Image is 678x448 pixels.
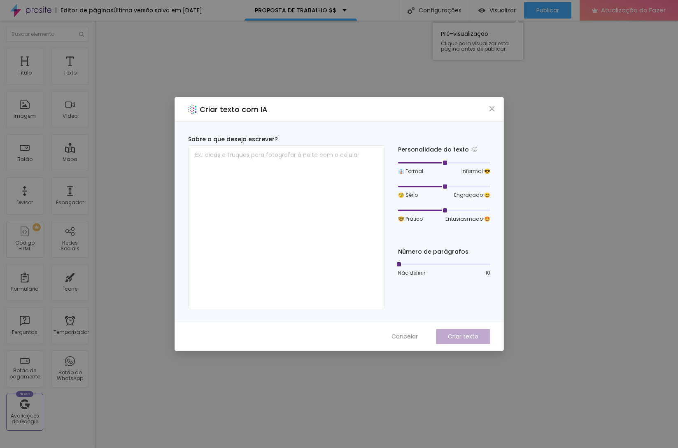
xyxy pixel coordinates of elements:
[398,168,423,175] font: 👔 Formal
[95,21,678,448] iframe: Editor
[391,332,418,341] font: Cancelar
[9,367,40,380] font: Botão de pagamento
[18,69,32,76] font: Título
[11,412,39,425] font: Avaliações do Google
[398,247,468,256] font: Número de parágrafos
[470,2,524,19] button: Visualizar
[54,329,89,336] font: Temporizador
[398,191,418,198] font: 🧐 Sério
[478,7,485,14] img: view-1.svg
[445,215,490,222] font: Entusiasmado 🤩
[255,6,336,14] font: PROPOSTA DE TRABALHO $$
[17,156,33,163] font: Botão
[63,285,77,292] font: Ícone
[436,329,490,344] button: Criar texto
[188,135,278,143] font: Sobre o que deseja escrever?
[536,6,559,14] font: Publicar
[56,199,84,206] font: Espaçador
[461,168,490,175] font: Informal 😎
[601,6,666,14] font: Atualização do Fazer
[63,156,77,163] font: Mapa
[383,329,426,344] button: Cancelar
[61,6,114,14] font: Editor de páginas
[15,239,35,252] font: Código HTML
[114,6,202,14] font: Última versão salva em [DATE]
[489,6,516,14] font: Visualizar
[57,369,83,382] font: Botão do WhatsApp
[19,392,30,397] font: Novo
[200,104,268,114] font: Criar texto com IA
[489,105,495,112] span: fechar
[16,199,33,206] font: Divisor
[11,285,38,292] font: Formulário
[63,69,77,76] font: Texto
[61,239,79,252] font: Redes Sociais
[441,30,488,38] font: Pré-visualização
[14,112,36,119] font: Imagem
[524,2,571,19] button: Publicar
[441,40,509,52] font: Clique para visualizar esta página antes de publicar.
[79,32,84,37] img: Ícone
[398,215,423,222] font: 🤓 Prático
[398,145,469,154] font: Personalidade do texto
[485,269,490,276] font: 10
[408,7,415,14] img: Ícone
[454,191,490,198] font: Engraçado 😄
[398,269,425,276] font: Não definir
[419,6,461,14] font: Configurações
[12,329,37,336] font: Perguntas
[487,105,496,113] button: Fechar
[6,27,89,42] input: Buscar elemento
[63,112,77,119] font: Vídeo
